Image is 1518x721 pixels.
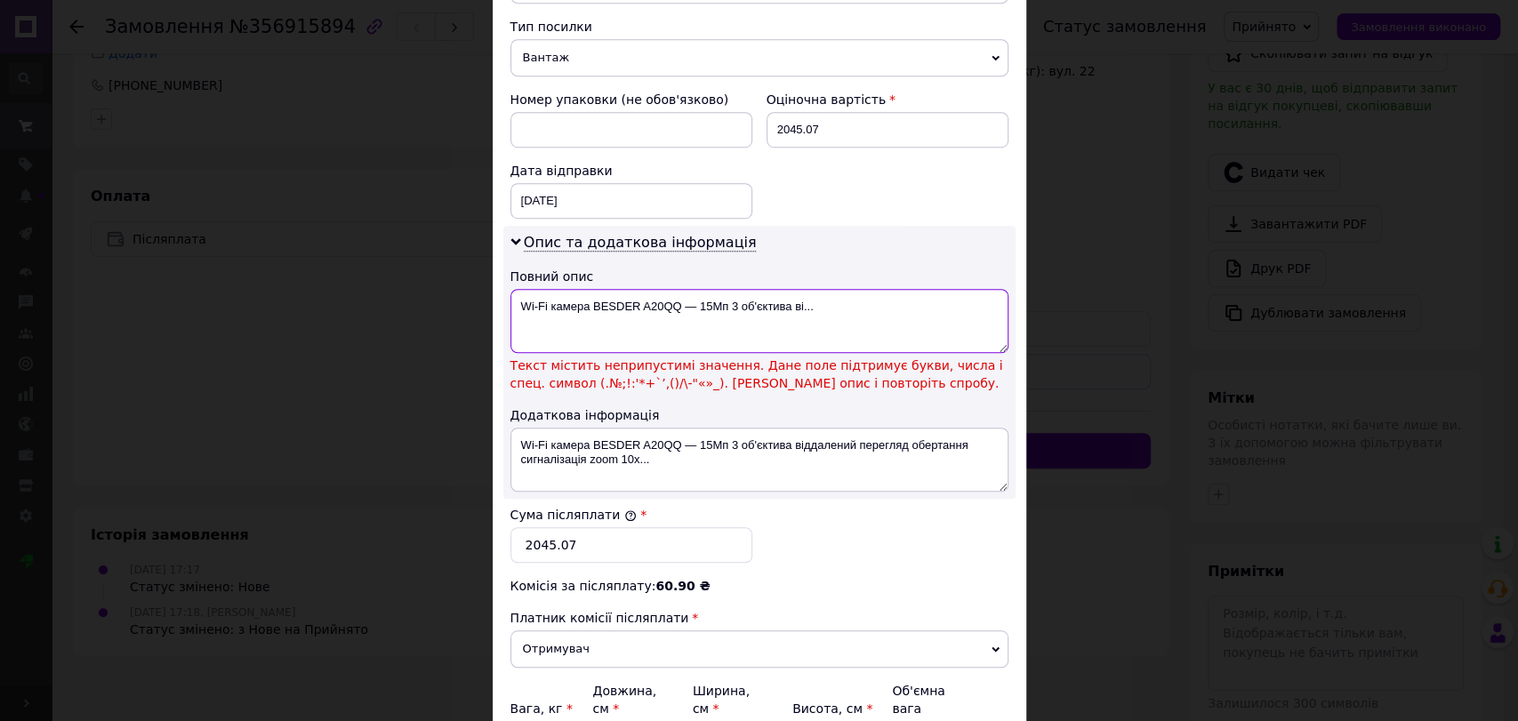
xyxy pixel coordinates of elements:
[510,91,752,108] div: Номер упаковки (не обов'язково)
[510,39,1008,76] span: Вантаж
[655,579,710,593] span: 60.90 ₴
[524,234,757,252] span: Опис та додаткова інформація
[510,268,1008,285] div: Повний опис
[510,630,1008,668] span: Отримувач
[892,682,977,717] div: Об'ємна вага
[510,701,573,716] label: Вага, кг
[510,162,752,180] div: Дата відправки
[510,577,1008,595] div: Комісія за післяплату:
[510,406,1008,424] div: Додаткова інформація
[693,684,750,716] label: Ширина, см
[592,684,656,716] label: Довжина, см
[767,91,1008,108] div: Оціночна вартість
[510,508,637,522] label: Сума післяплати
[510,20,592,34] span: Тип посилки
[792,701,872,716] label: Висота, см
[510,428,1008,492] textarea: Wi-Fi камера BESDER A20QQ — 15Мп 3 об'єктива віддалений перегляд обертання сигналізація zoom 10x...
[510,611,689,625] span: Платник комісії післяплати
[510,356,1008,392] span: Текст містить неприпустимі значення. Дане поле підтримує букви, числа і спец. символ (.№;!:'*+`’,...
[510,289,1008,353] textarea: Wi-Fi камера BESDER A20QQ — 15Мп 3 об'єктива ві...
